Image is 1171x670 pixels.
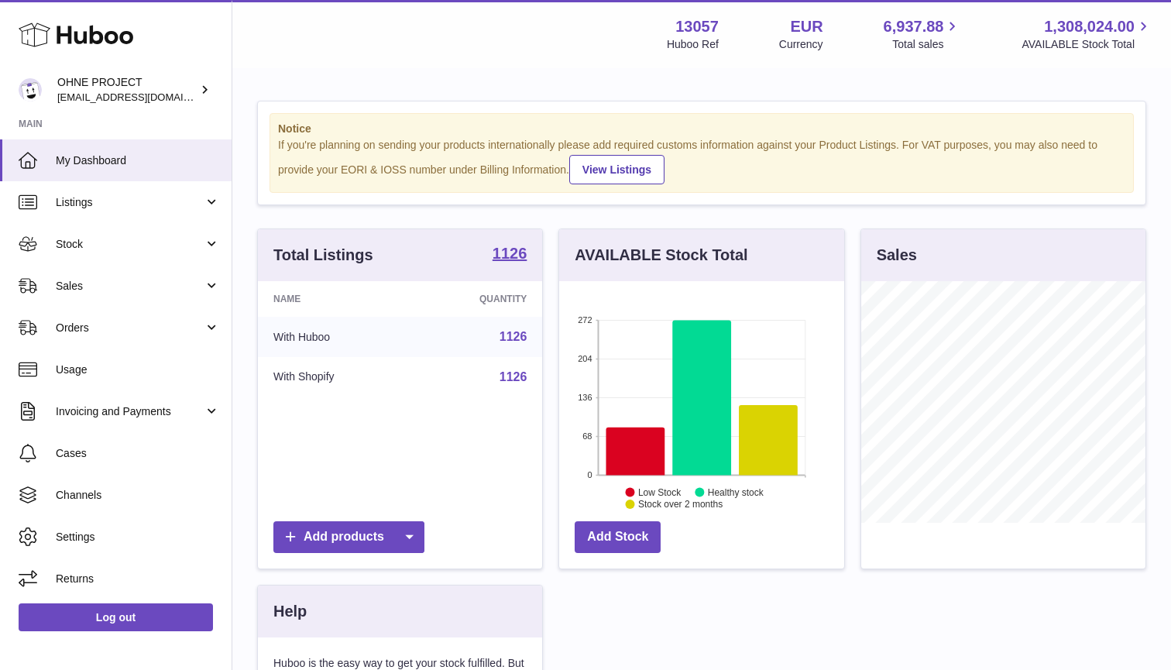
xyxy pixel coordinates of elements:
div: Currency [779,37,823,52]
h3: Total Listings [273,245,373,266]
td: With Huboo [258,317,411,357]
span: Returns [56,572,220,586]
span: AVAILABLE Stock Total [1022,37,1152,52]
text: 272 [578,315,592,325]
td: With Shopify [258,357,411,397]
span: 1,308,024.00 [1044,16,1135,37]
span: Sales [56,279,204,294]
span: 6,937.88 [884,16,944,37]
span: Stock [56,237,204,252]
a: Add products [273,521,424,553]
span: My Dashboard [56,153,220,168]
a: 1126 [500,370,527,383]
span: Settings [56,530,220,545]
text: 204 [578,354,592,363]
span: Total sales [892,37,961,52]
strong: 1126 [493,246,527,261]
div: If you're planning on sending your products internationally please add required customs informati... [278,138,1125,184]
h3: AVAILABLE Stock Total [575,245,747,266]
span: Usage [56,362,220,377]
span: Invoicing and Payments [56,404,204,419]
span: [EMAIL_ADDRESS][DOMAIN_NAME] [57,91,228,103]
strong: EUR [790,16,822,37]
a: Log out [19,603,213,631]
h3: Sales [877,245,917,266]
h3: Help [273,601,307,622]
a: 1126 [493,246,527,264]
a: 1126 [500,330,527,343]
a: View Listings [569,155,664,184]
strong: 13057 [675,16,719,37]
text: 0 [588,470,592,479]
a: 1,308,024.00 AVAILABLE Stock Total [1022,16,1152,52]
a: 6,937.88 Total sales [884,16,962,52]
span: Listings [56,195,204,210]
text: 136 [578,393,592,402]
text: Healthy stock [708,486,764,497]
div: Huboo Ref [667,37,719,52]
th: Quantity [411,281,542,317]
strong: Notice [278,122,1125,136]
text: Stock over 2 months [638,499,723,510]
text: 68 [583,431,592,441]
span: Orders [56,321,204,335]
span: Channels [56,488,220,503]
a: Add Stock [575,521,661,553]
div: OHNE PROJECT [57,75,197,105]
span: Cases [56,446,220,461]
text: Low Stock [638,486,682,497]
img: support@ohneproject.com [19,78,42,101]
th: Name [258,281,411,317]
